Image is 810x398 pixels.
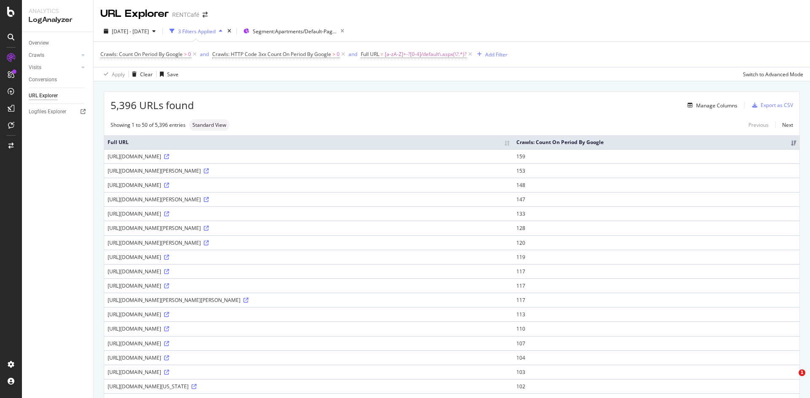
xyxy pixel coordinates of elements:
td: 119 [513,250,799,264]
div: LogAnalyzer [29,15,86,25]
div: [URL][DOMAIN_NAME][US_STATE] [108,383,510,390]
div: Conversions [29,75,57,84]
div: Analytics [29,7,86,15]
div: Manage Columns [696,102,737,109]
button: Save [157,67,178,81]
span: Standard View [192,123,226,128]
a: Visits [29,63,79,72]
div: [URL][DOMAIN_NAME][PERSON_NAME] [108,196,510,203]
td: 113 [513,307,799,321]
div: Switch to Advanced Mode [743,71,803,78]
td: 117 [513,264,799,278]
div: [URL][DOMAIN_NAME] [108,153,510,160]
td: 120 [513,235,799,250]
div: Export as CSV [761,102,793,109]
th: Crawls: Count On Period By Google: activate to sort column ascending [513,135,799,149]
td: 148 [513,178,799,192]
div: [URL][DOMAIN_NAME] [108,254,510,261]
td: 159 [513,149,799,163]
span: Full URL [361,51,379,58]
div: RENTCafé [172,11,199,19]
div: [URL][DOMAIN_NAME] [108,210,510,217]
div: Overview [29,39,49,48]
button: and [348,50,357,58]
a: Overview [29,39,87,48]
a: Next [775,119,793,131]
th: Full URL: activate to sort column ascending [104,135,513,149]
span: [a-zA-Z]+-?[0-4]/default\.aspx(\?.*)? [385,48,467,60]
a: URL Explorer [29,91,87,100]
td: 117 [513,293,799,307]
span: > [184,51,187,58]
div: Crawls [29,51,44,60]
td: 104 [513,350,799,365]
div: [URL][DOMAIN_NAME] [108,182,510,189]
div: times [226,27,233,35]
iframe: Intercom live chat [781,369,802,390]
span: Crawls: HTTP Code 3xx Count On Period By Google [212,51,331,58]
span: 5,396 URLs found [111,98,194,112]
div: 3 Filters Applied [178,28,216,35]
div: and [348,51,357,58]
td: 102 [513,379,799,393]
td: 128 [513,221,799,235]
button: Switch to Advanced Mode [740,67,803,81]
span: 1 [799,369,805,376]
div: [URL][DOMAIN_NAME][PERSON_NAME] [108,224,510,232]
button: [DATE] - [DATE] [100,24,159,38]
button: Manage Columns [684,100,737,110]
div: Add Filter [485,51,508,58]
span: > [332,51,335,58]
div: [URL][DOMAIN_NAME] [108,311,510,318]
span: 0 [337,48,340,60]
button: Add Filter [474,49,508,59]
div: Apply [112,71,125,78]
div: [URL][DOMAIN_NAME][PERSON_NAME] [108,167,510,174]
td: 110 [513,321,799,336]
button: and [200,50,209,58]
button: 3 Filters Applied [166,24,226,38]
td: 153 [513,163,799,178]
div: [URL][DOMAIN_NAME] [108,325,510,332]
button: Segment:Apartments/Default-Pages [240,24,348,38]
div: [URL][DOMAIN_NAME] [108,282,510,289]
td: 147 [513,192,799,206]
a: Crawls [29,51,79,60]
span: Crawls: Count On Period By Google [100,51,183,58]
div: URL Explorer [100,7,169,21]
div: Clear [140,71,153,78]
td: 103 [513,365,799,379]
span: = [381,51,383,58]
td: 107 [513,336,799,350]
div: URL Explorer [29,91,58,100]
div: [URL][DOMAIN_NAME][PERSON_NAME][PERSON_NAME] [108,296,510,304]
div: and [200,51,209,58]
a: Conversions [29,75,87,84]
button: Export as CSV [749,99,793,112]
div: [URL][DOMAIN_NAME] [108,369,510,376]
span: Segment: Apartments/Default-Pages [253,28,337,35]
span: 0 [188,48,191,60]
td: 117 [513,278,799,293]
div: [URL][DOMAIN_NAME] [108,268,510,275]
div: Logfiles Explorer [29,107,66,116]
button: Clear [129,67,153,81]
div: [URL][DOMAIN_NAME][PERSON_NAME] [108,239,510,246]
div: Save [167,71,178,78]
div: arrow-right-arrow-left [202,12,208,18]
td: 133 [513,206,799,221]
div: neutral label [189,119,229,131]
a: Logfiles Explorer [29,107,87,116]
span: [DATE] - [DATE] [112,28,149,35]
button: Apply [100,67,125,81]
div: [URL][DOMAIN_NAME] [108,340,510,347]
div: [URL][DOMAIN_NAME] [108,354,510,361]
div: Visits [29,63,41,72]
div: Showing 1 to 50 of 5,396 entries [111,121,186,128]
